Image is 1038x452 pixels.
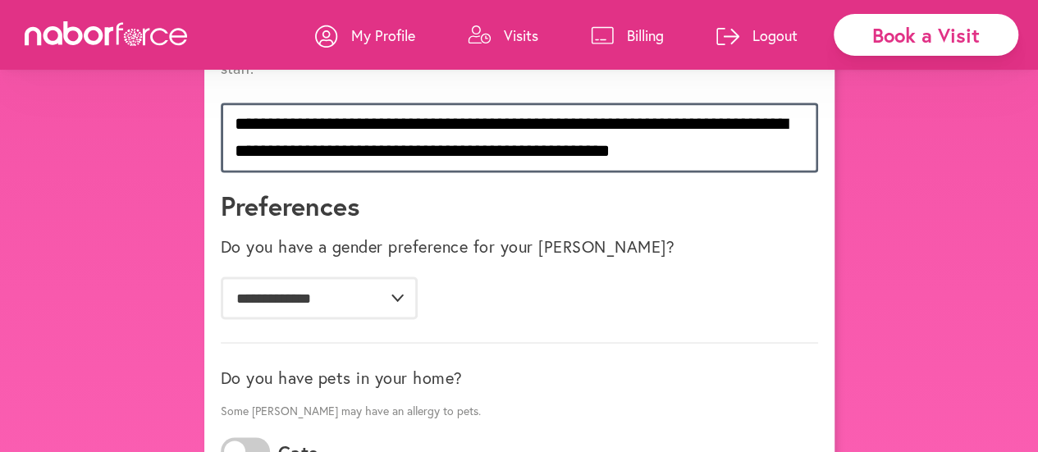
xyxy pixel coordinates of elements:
div: Book a Visit [834,14,1018,56]
label: Do you have a gender preference for your [PERSON_NAME]? [221,237,675,257]
h1: Preferences [221,190,818,221]
a: Visits [468,11,538,60]
a: Billing [591,11,664,60]
label: Do you have pets in your home? [221,368,463,387]
p: Visits [504,25,538,45]
p: Billing [627,25,664,45]
a: Logout [716,11,798,60]
a: My Profile [315,11,415,60]
p: My Profile [351,25,415,45]
p: Some [PERSON_NAME] may have an allergy to pets. [221,402,818,418]
p: Logout [752,25,798,45]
